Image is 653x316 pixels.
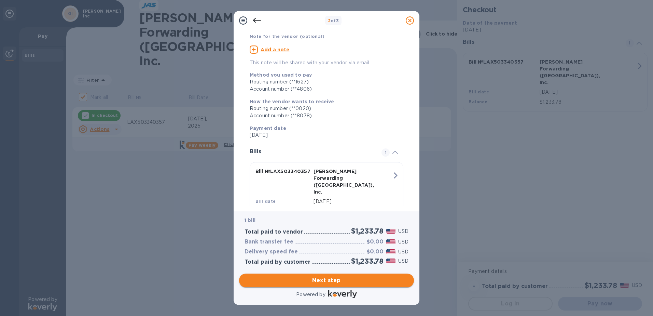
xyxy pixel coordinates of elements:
[351,227,384,235] h2: $1,233.78
[250,99,334,104] b: How the vendor wants to receive
[245,249,298,255] h3: Delivery speed fee
[250,105,398,112] div: Routing number (**0020)
[239,274,414,287] button: Next step
[261,47,290,52] u: Add a note
[328,290,357,298] img: Logo
[386,259,395,263] img: USD
[250,34,324,39] b: Note for the vendor (optional)
[398,258,408,265] p: USD
[245,229,303,235] h3: Total paid to vendor
[255,168,311,175] p: Bill № LAX503340357
[381,148,390,157] span: 1
[386,249,395,254] img: USD
[250,72,312,78] b: Method you used to pay
[398,248,408,255] p: USD
[398,238,408,246] p: USD
[398,228,408,235] p: USD
[386,239,395,244] img: USD
[250,85,398,93] div: Account number (**4806)
[351,257,384,265] h2: $1,233.78
[250,59,403,66] p: This note will be shared with your vendor via email
[250,132,398,139] p: [DATE]
[366,239,384,245] h3: $0.00
[328,18,331,23] span: 2
[250,162,403,221] button: Bill №LAX503340357[PERSON_NAME] Forwarding ([GEOGRAPHIC_DATA]), Inc.Bill date[DATE]
[366,249,384,255] h3: $0.00
[314,168,369,195] p: [PERSON_NAME] Forwarding ([GEOGRAPHIC_DATA]), Inc.
[250,78,398,85] div: Routing number (**1627)
[245,218,255,223] b: 1 bill
[314,198,392,205] p: [DATE]
[386,229,395,234] img: USD
[245,276,408,285] span: Next step
[250,112,398,119] div: Account number (**8078)
[245,259,310,265] h3: Total paid by customer
[255,199,276,204] b: Bill date
[296,291,325,298] p: Powered by
[328,18,339,23] b: of 3
[250,126,286,131] b: Payment date
[250,148,373,155] h3: Bills
[245,239,293,245] h3: Bank transfer fee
